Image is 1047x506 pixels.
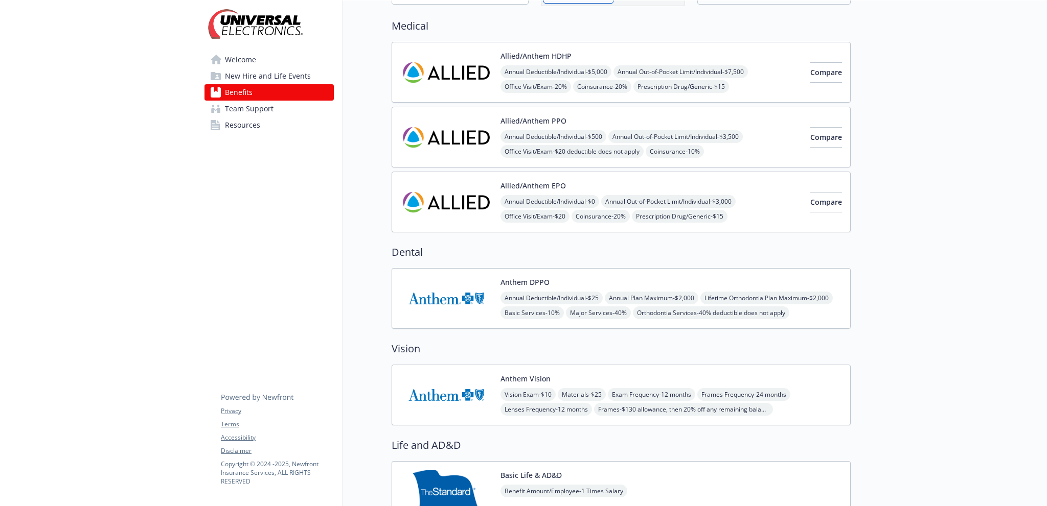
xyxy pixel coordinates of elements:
[633,306,789,319] span: Orthodontia Services - 40% deductible does not apply
[558,388,606,401] span: Materials - $25
[500,145,644,158] span: Office Visit/Exam - $20 deductible does not apply
[400,277,492,320] img: Anthem Blue Cross carrier logo
[500,306,564,319] span: Basic Services - 10%
[204,68,334,84] a: New Hire and Life Events
[601,195,736,208] span: Annual Out-of-Pocket Limit/Individual - $3,000
[500,65,611,78] span: Annual Deductible/Individual - $5,000
[221,420,333,429] a: Terms
[225,101,274,117] span: Team Support
[633,80,729,93] span: Prescription Drug/Generic - $15
[392,438,851,453] h2: Life and AD&D
[225,52,256,68] span: Welcome
[204,101,334,117] a: Team Support
[500,180,566,191] button: Allied/Anthem EPO
[500,210,570,223] span: Office Visit/Exam - $20
[697,388,790,401] span: Frames Frequency - 24 months
[221,446,333,455] a: Disclaimer
[500,51,572,61] button: Allied/Anthem HDHP
[605,292,698,304] span: Annual Plan Maximum - $2,000
[500,115,566,126] button: Allied/Anthem PPO
[810,127,842,148] button: Compare
[500,130,606,143] span: Annual Deductible/Individual - $500
[225,84,253,101] span: Benefits
[594,403,773,416] span: Frames - $130 allowance, then 20% off any remaining balance
[700,292,833,304] span: Lifetime Orthodontia Plan Maximum - $2,000
[221,406,333,416] a: Privacy
[400,180,492,224] img: Allied Benefit Systems LLC carrier logo
[810,132,842,142] span: Compare
[810,192,842,212] button: Compare
[392,341,851,356] h2: Vision
[500,403,592,416] span: Lenses Frequency - 12 months
[632,210,727,223] span: Prescription Drug/Generic - $15
[810,67,842,77] span: Compare
[204,84,334,101] a: Benefits
[500,388,556,401] span: Vision Exam - $10
[500,292,603,304] span: Annual Deductible/Individual - $25
[500,80,571,93] span: Office Visit/Exam - 20%
[566,306,631,319] span: Major Services - 40%
[392,245,851,260] h2: Dental
[204,52,334,68] a: Welcome
[500,195,599,208] span: Annual Deductible/Individual - $0
[613,65,748,78] span: Annual Out-of-Pocket Limit/Individual - $7,500
[572,210,630,223] span: Coinsurance - 20%
[400,51,492,94] img: Allied Benefit Systems LLC carrier logo
[400,115,492,159] img: Allied Benefit Systems LLC carrier logo
[400,373,492,417] img: Anthem Blue Cross carrier logo
[500,277,550,287] button: Anthem DPPO
[608,388,695,401] span: Exam Frequency - 12 months
[204,117,334,133] a: Resources
[221,433,333,442] a: Accessibility
[608,130,743,143] span: Annual Out-of-Pocket Limit/Individual - $3,500
[646,145,704,158] span: Coinsurance - 10%
[221,460,333,486] p: Copyright © 2024 - 2025 , Newfront Insurance Services, ALL RIGHTS RESERVED
[225,68,311,84] span: New Hire and Life Events
[810,197,842,207] span: Compare
[810,62,842,83] button: Compare
[573,80,631,93] span: Coinsurance - 20%
[500,373,551,384] button: Anthem Vision
[500,470,562,480] button: Basic Life & AD&D
[225,117,260,133] span: Resources
[500,485,627,497] span: Benefit Amount/Employee - 1 Times Salary
[392,18,851,34] h2: Medical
